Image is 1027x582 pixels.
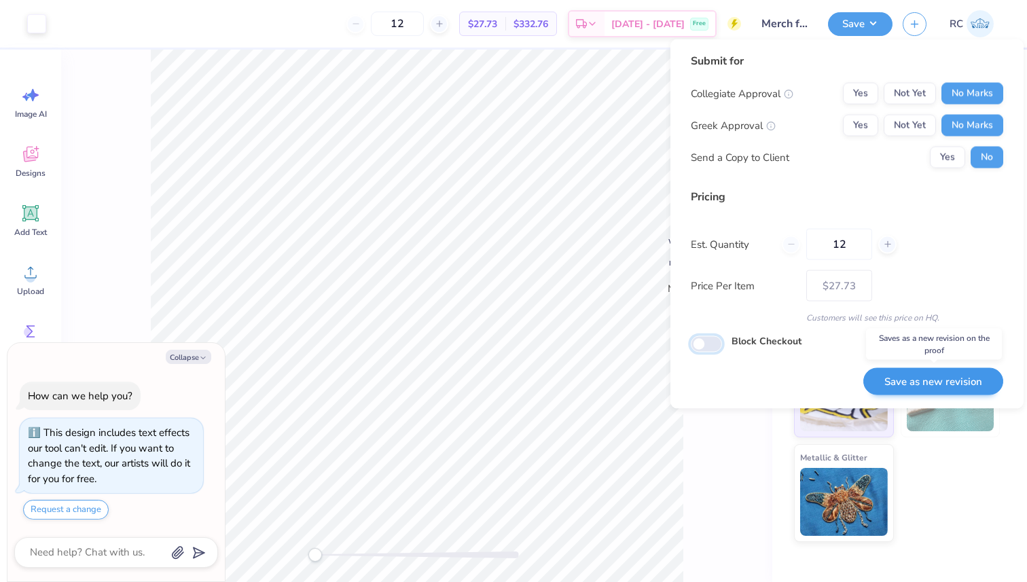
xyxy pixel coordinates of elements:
button: No Marks [941,83,1003,105]
span: Upload [17,286,44,297]
label: Price Per Item [691,278,796,293]
span: Add Text [14,227,47,238]
button: Not Yet [884,115,936,137]
span: Image AI [15,109,47,120]
div: Customers will see this price on HQ. [691,312,1003,324]
div: Greek Approval [691,117,776,133]
img: Metallic & Glitter [800,468,888,536]
button: Yes [843,83,878,105]
div: Saves as a new revision on the proof [866,329,1002,360]
input: – – [806,229,872,260]
button: No [971,147,1003,168]
div: How can we help you? [28,389,132,403]
img: Rohan Chaurasia [967,10,994,37]
span: Metallic & Glitter [800,450,867,465]
label: Block Checkout [732,334,801,348]
button: Collapse [166,350,211,364]
button: Yes [930,147,965,168]
span: $332.76 [513,17,548,31]
span: Designs [16,168,46,179]
div: Collegiate Approval [691,86,793,101]
span: $27.73 [468,17,497,31]
div: Accessibility label [308,548,322,562]
div: Pricing [691,189,1003,205]
a: RC [943,10,1000,37]
button: Yes [843,115,878,137]
button: No Marks [941,115,1003,137]
button: Request a change [23,500,109,520]
span: Free [693,19,706,29]
div: This design includes text effects our tool can't edit. If you want to change the text, our artist... [28,426,190,486]
button: Not Yet [884,83,936,105]
span: RC [950,16,963,32]
label: Est. Quantity [691,236,772,252]
div: Submit for [691,53,1003,69]
input: – – [371,12,424,36]
div: Send a Copy to Client [691,149,789,165]
span: [DATE] - [DATE] [611,17,685,31]
button: Save as new revision [863,367,1003,395]
input: Untitled Design [751,10,818,37]
button: Save [828,12,893,36]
